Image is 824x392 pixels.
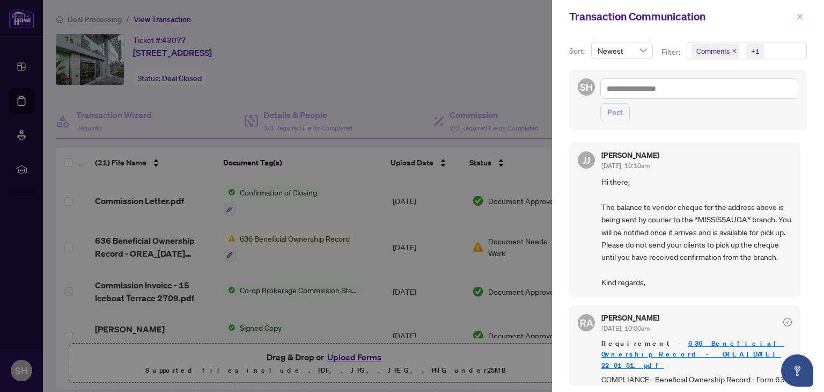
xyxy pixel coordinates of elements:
button: Open asap [781,354,813,387]
p: Sort: [569,45,587,57]
span: SH [580,79,593,95]
h5: [PERSON_NAME] [601,151,659,159]
h5: [PERSON_NAME] [601,314,659,322]
span: Requirement - [601,338,792,371]
span: [DATE], 10:00am [601,324,650,332]
p: Filter: [661,46,682,58]
span: check-circle [783,318,792,326]
span: Comments [696,46,730,56]
div: Transaction Communication [569,9,793,25]
span: JJ [583,153,590,168]
a: 636 Beneficial Ownership Record - OREA_[DATE] 22_01_51.pdf [601,339,784,369]
span: [DATE], 10:10am [601,162,650,170]
span: Comments [691,43,740,59]
span: close [796,13,804,20]
button: Post [600,103,630,121]
span: Hi there, The balance to vendor cheque for the address above is being sent by courier to the *MIS... [601,176,792,288]
div: +1 [751,46,760,56]
span: RA [580,315,593,330]
span: close [732,48,737,54]
span: Newest [598,42,646,59]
